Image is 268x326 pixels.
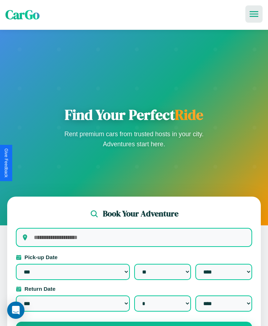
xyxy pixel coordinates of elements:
label: Pick-up Date [16,254,252,260]
label: Return Date [16,286,252,292]
p: Rent premium cars from trusted hosts in your city. Adventures start here. [62,129,206,149]
div: Open Intercom Messenger [7,302,24,319]
div: Give Feedback [4,148,9,178]
h1: Find Your Perfect [62,106,206,123]
h2: Book Your Adventure [103,208,178,219]
span: Ride [175,105,203,124]
span: CarGo [5,6,40,23]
